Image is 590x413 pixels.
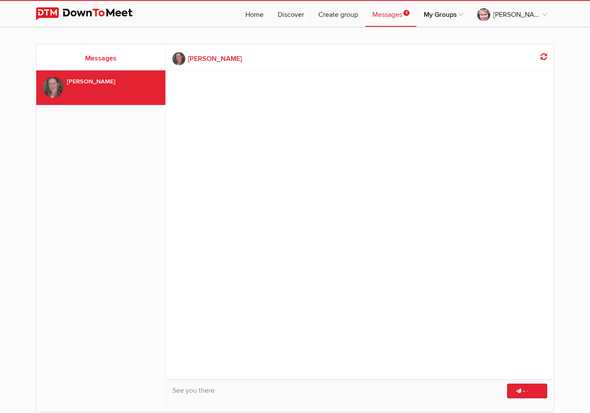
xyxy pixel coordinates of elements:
h2: Messages [43,53,159,64]
a: My Groups [417,1,470,27]
div: [PERSON_NAME] [67,77,152,86]
span: 1 [403,10,409,16]
a: Discover [271,1,311,27]
a: [PERSON_NAME] [172,52,548,65]
img: DownToMeet [36,7,146,20]
a: [PERSON_NAME] [470,1,554,27]
a: vicki sawyer [PERSON_NAME] [43,77,159,86]
a: Create group [311,1,365,27]
b: [PERSON_NAME] [188,54,242,64]
a: Home [238,1,270,27]
img: vicki sawyer [43,77,63,98]
a: Messages1 [365,1,416,27]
